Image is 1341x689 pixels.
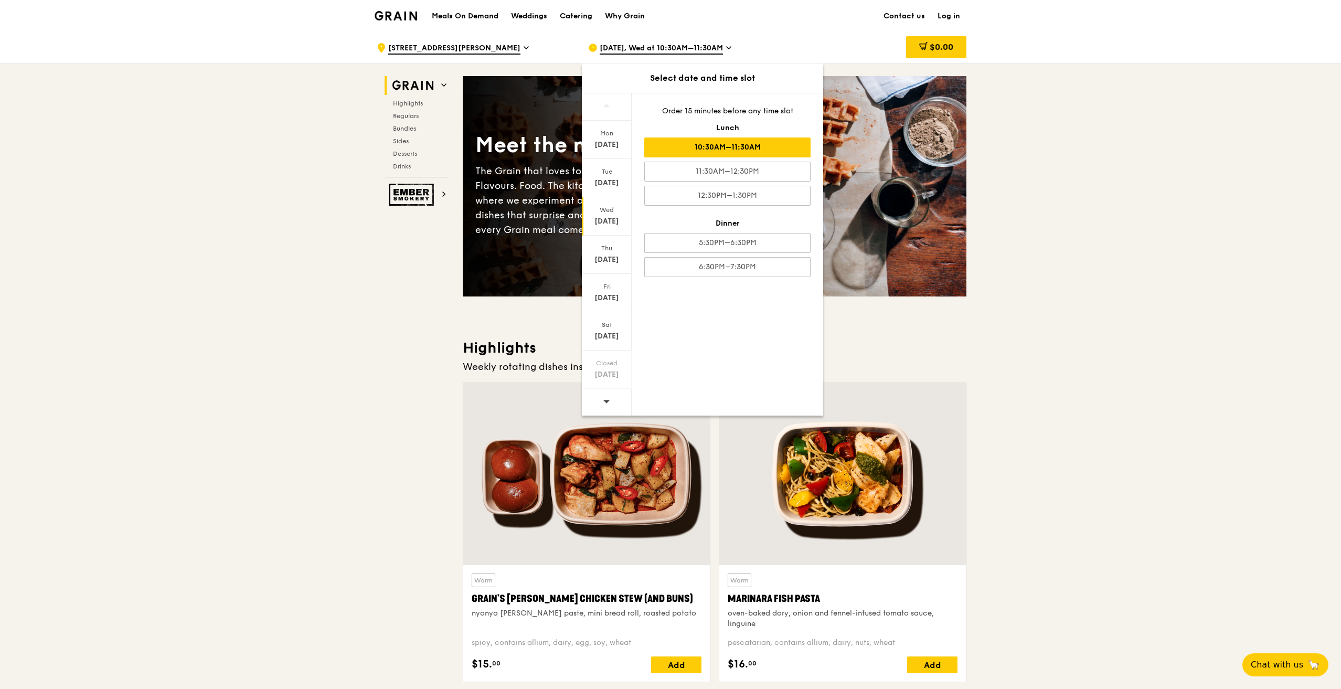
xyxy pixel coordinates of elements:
span: Desserts [393,150,417,157]
div: 11:30AM–12:30PM [644,162,811,182]
span: Sides [393,137,409,145]
h3: Highlights [463,338,966,357]
img: Ember Smokery web logo [389,184,437,206]
img: Grain web logo [389,76,437,95]
span: Drinks [393,163,411,170]
img: Grain [375,11,417,20]
div: Grain's [PERSON_NAME] Chicken Stew (and buns) [472,591,701,606]
a: Weddings [505,1,554,32]
div: Weekly rotating dishes inspired by flavours from around the world. [463,359,966,374]
span: 🦙 [1307,659,1320,671]
div: [DATE] [583,293,630,303]
span: [STREET_ADDRESS][PERSON_NAME] [388,43,520,55]
span: Regulars [393,112,419,120]
div: [DATE] [583,140,630,150]
div: Thu [583,244,630,252]
div: Sat [583,321,630,329]
div: 5:30PM–6:30PM [644,233,811,253]
div: Dinner [644,218,811,229]
div: Catering [560,1,592,32]
span: $16. [728,656,748,672]
div: Closed [583,359,630,367]
div: Select date and time slot [582,72,823,84]
h1: Meals On Demand [432,11,498,22]
a: Why Grain [599,1,651,32]
div: Add [651,656,701,673]
div: [DATE] [583,255,630,265]
a: Catering [554,1,599,32]
div: spicy, contains allium, dairy, egg, soy, wheat [472,638,701,648]
span: 00 [492,659,501,667]
div: Fri [583,282,630,291]
span: $0.00 [930,42,953,52]
div: 10:30AM–11:30AM [644,137,811,157]
div: Add [907,656,957,673]
div: pescatarian, contains allium, dairy, nuts, wheat [728,638,957,648]
a: Contact us [877,1,931,32]
div: 12:30PM–1:30PM [644,186,811,206]
div: 6:30PM–7:30PM [644,257,811,277]
div: oven-baked dory, onion and fennel-infused tomato sauce, linguine [728,608,957,629]
span: $15. [472,656,492,672]
div: Meet the new Grain [475,131,715,160]
div: Weddings [511,1,547,32]
div: [DATE] [583,331,630,342]
span: 00 [748,659,757,667]
div: Why Grain [605,1,645,32]
button: Chat with us🦙 [1242,653,1328,676]
div: [DATE] [583,369,630,380]
div: Order 15 minutes before any time slot [644,106,811,116]
div: [DATE] [583,216,630,227]
div: Warm [728,574,751,587]
div: Lunch [644,123,811,133]
div: [DATE] [583,178,630,188]
div: nyonya [PERSON_NAME] paste, mini bread roll, roasted potato [472,608,701,619]
span: [DATE], Wed at 10:30AM–11:30AM [600,43,723,55]
div: Mon [583,129,630,137]
span: Bundles [393,125,416,132]
div: Marinara Fish Pasta [728,591,957,606]
div: Tue [583,167,630,176]
span: Highlights [393,100,423,107]
a: Log in [931,1,966,32]
div: Wed [583,206,630,214]
div: The Grain that loves to play. With ingredients. Flavours. Food. The kitchen is our happy place, w... [475,164,715,237]
span: Chat with us [1251,659,1303,671]
div: Warm [472,574,495,587]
